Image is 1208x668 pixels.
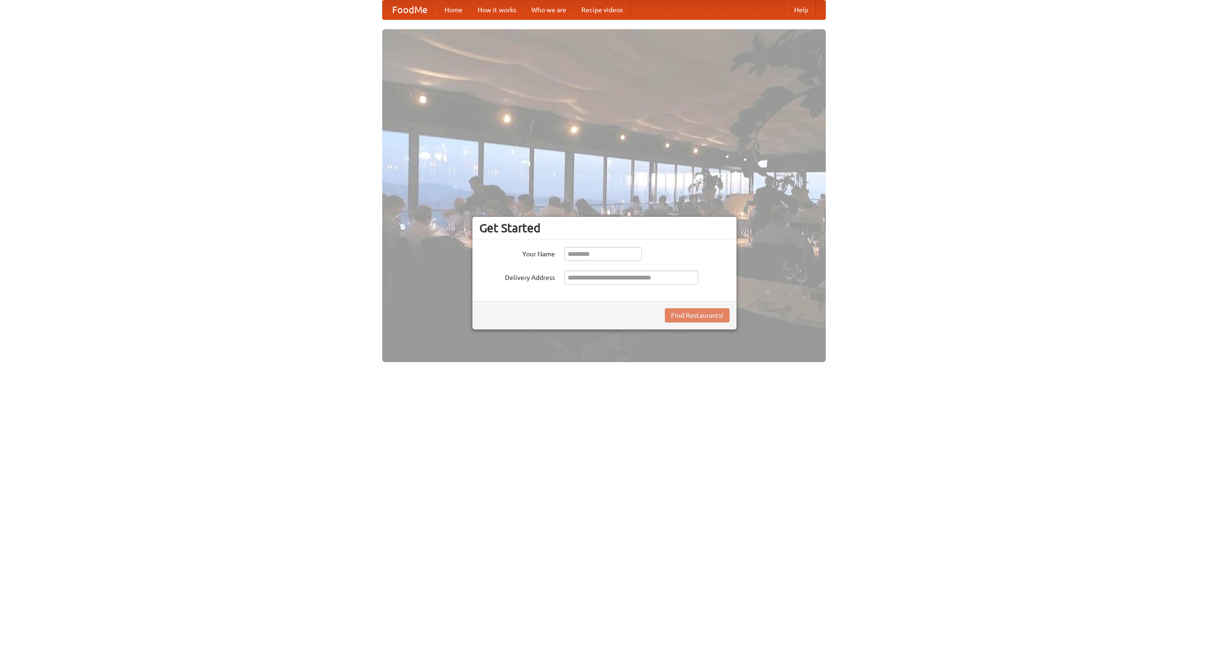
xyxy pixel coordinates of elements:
label: Your Name [479,247,555,259]
a: Home [437,0,470,19]
label: Delivery Address [479,271,555,282]
a: FoodMe [383,0,437,19]
a: Who we are [524,0,574,19]
a: Recipe videos [574,0,630,19]
a: How it works [470,0,524,19]
button: Find Restaurants! [665,308,730,322]
a: Help [787,0,816,19]
h3: Get Started [479,221,730,235]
